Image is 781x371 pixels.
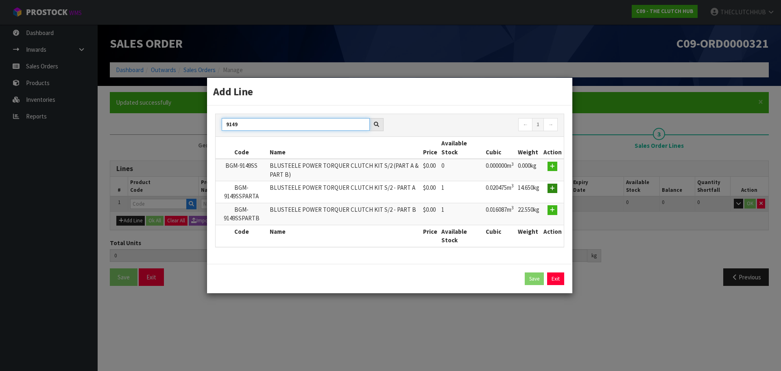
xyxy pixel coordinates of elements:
a: ← [518,118,532,131]
a: → [543,118,558,131]
nav: Page navigation [396,118,558,132]
th: Price [421,137,439,159]
td: 22.550kg [516,203,541,225]
td: 1 [439,181,484,203]
a: 1 [532,118,544,131]
th: Name [268,225,421,246]
th: Price [421,225,439,246]
sup: 3 [511,183,514,189]
button: Save [525,272,544,285]
td: BLUSTEELE POWER TORQUER CLUTCH KIT S/2 - PART B [268,203,421,225]
td: BLUSTEELE POWER TORQUER CLUTCH KIT S/2 (PART A & PART B) [268,159,421,181]
td: 0.000000m [484,159,516,181]
td: 1 [439,203,484,225]
td: BGM-9149SSPARTA [216,181,268,203]
th: Name [268,137,421,159]
sup: 3 [511,205,514,211]
td: 14.650kg [516,181,541,203]
th: Weight [516,225,541,246]
th: Available Stock [439,225,484,246]
td: 0.000kg [516,159,541,181]
th: Code [216,137,268,159]
td: BGM-9149SSPARTB [216,203,268,225]
sup: 3 [511,161,514,167]
td: $0.00 [421,181,439,203]
td: BLUSTEELE POWER TORQUER CLUTCH KIT S/2 - PART A [268,181,421,203]
td: BGM-9149SS [216,159,268,181]
a: Exit [547,272,564,285]
th: Cubic [484,137,516,159]
th: Code [216,225,268,246]
input: Search products [222,118,370,131]
td: 0.016087m [484,203,516,225]
th: Action [541,225,564,246]
td: 0 [439,159,484,181]
td: 0.020475m [484,181,516,203]
td: $0.00 [421,159,439,181]
h3: Add Line [213,84,566,99]
td: $0.00 [421,203,439,225]
th: Weight [516,137,541,159]
th: Available Stock [439,137,484,159]
th: Action [541,137,564,159]
th: Cubic [484,225,516,246]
